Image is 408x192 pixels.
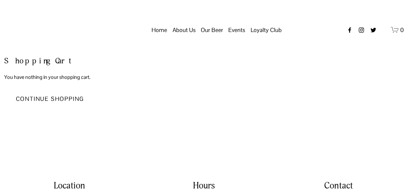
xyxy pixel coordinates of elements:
a: folder dropdown [228,24,245,36]
span: 0 [400,26,404,34]
a: Continue Shopping [4,88,96,109]
a: instagram-unauth [358,27,365,33]
a: folder dropdown [173,24,196,36]
span: Our Beer [201,25,223,36]
h2: Shopping Cart [4,57,404,65]
a: folder dropdown [201,24,223,36]
h4: Contact [273,180,404,192]
h4: Location [4,180,135,192]
p: You have nothing in your shopping cart. [4,74,404,81]
a: Home [152,24,167,36]
span: Loyalty Club [251,25,282,36]
a: folder dropdown [251,24,282,36]
img: Two Docs Brewing Co. [4,10,77,49]
h4: Hours [139,180,269,192]
a: Facebook [346,27,353,33]
span: About Us [173,25,196,36]
span: Events [228,25,245,36]
a: twitter-unauth [370,27,377,33]
a: 0 [391,26,404,34]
